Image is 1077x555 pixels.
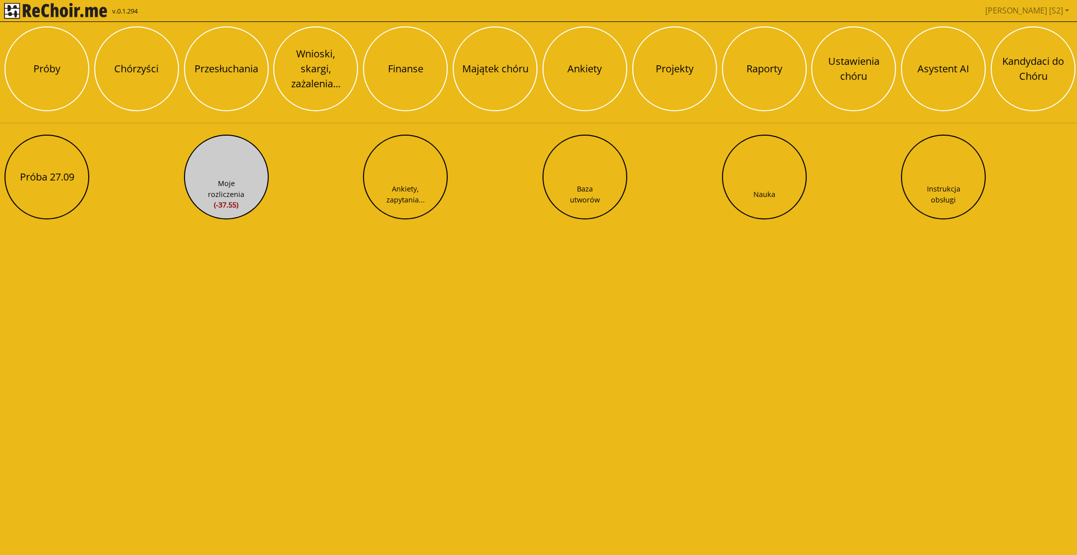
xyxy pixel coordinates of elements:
[991,26,1076,111] button: Kandydaci do Chóru
[184,26,269,111] button: Przesłuchania
[453,26,538,111] button: Majątek chóru
[184,135,269,219] button: Moje rozliczenia(-37.55)
[542,26,627,111] button: Ankiety
[94,26,179,111] button: Chórzyści
[112,6,138,16] span: v.0.1.294
[753,189,775,200] div: Nauka
[208,178,244,210] div: Moje rozliczenia
[363,26,448,111] button: Finanse
[927,184,960,205] div: Instrukcja obsługi
[811,26,896,111] button: Ustawienia chóru
[273,26,358,111] button: Wnioski, skargi, zażalenia...
[981,0,1073,20] a: [PERSON_NAME] [S2]
[570,184,600,205] div: Baza utworów
[901,135,986,219] button: Instrukcja obsługi
[4,3,107,19] img: rekłajer mi
[208,199,244,210] span: (-37.55)
[363,135,448,219] button: Ankiety, zapytania...
[542,135,627,219] button: Baza utworów
[632,26,717,111] button: Projekty
[901,26,986,111] button: Asystent AI
[386,184,425,205] div: Ankiety, zapytania...
[722,26,807,111] button: Raporty
[4,135,89,219] button: Próba 27.09
[722,135,807,219] button: Nauka
[4,26,89,111] button: Próby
